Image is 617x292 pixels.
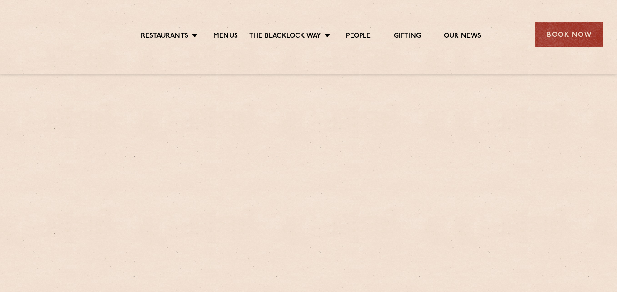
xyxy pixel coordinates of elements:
[535,22,603,47] div: Book Now
[213,32,238,42] a: Menus
[14,9,91,60] img: svg%3E
[444,32,482,42] a: Our News
[346,32,371,42] a: People
[141,32,188,42] a: Restaurants
[394,32,421,42] a: Gifting
[249,32,321,42] a: The Blacklock Way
